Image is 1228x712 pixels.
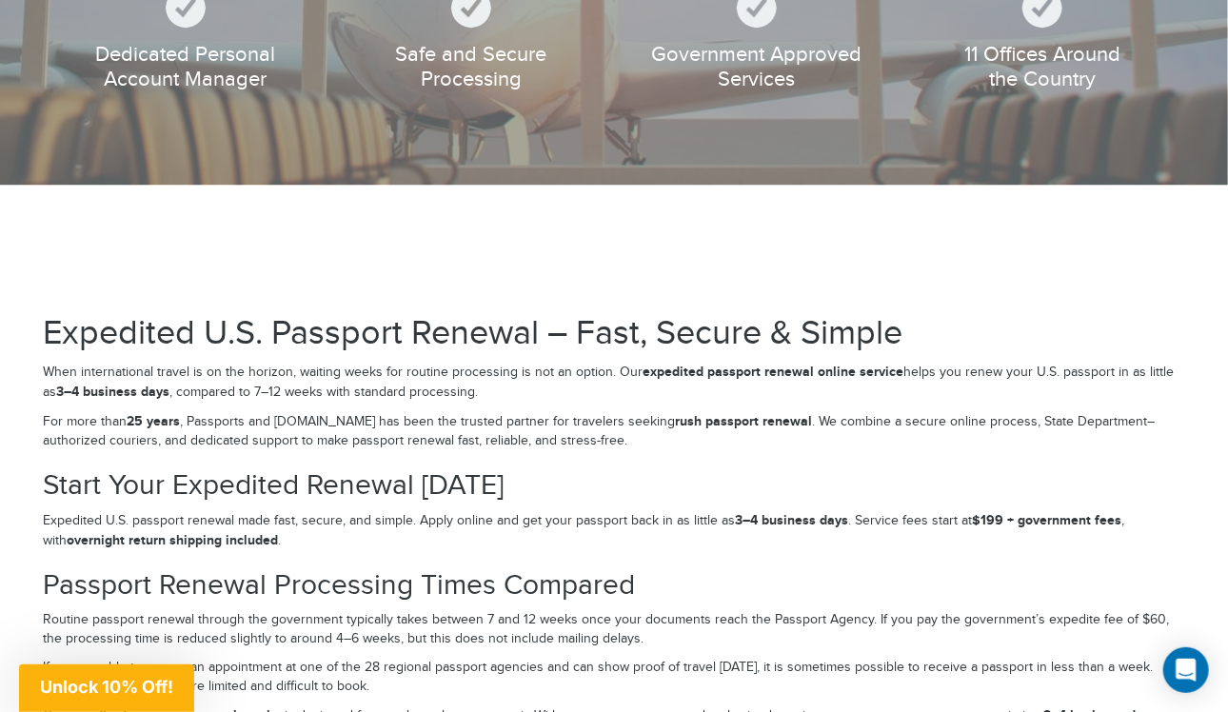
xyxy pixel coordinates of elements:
[43,470,1185,502] h2: Start Your Expedited Renewal [DATE]
[43,570,1185,602] h2: Passport Renewal Processing Times Compared
[43,511,1185,551] p: Expedited U.S. passport renewal made fast, secure, and simple. Apply online and get your passport...
[1163,647,1209,693] div: Open Intercom Messenger
[675,413,812,429] strong: rush passport renewal
[43,412,1185,451] p: For more than , Passports and [DOMAIN_NAME] has been the trusted partner for travelers seeking . ...
[40,677,173,697] span: Unlock 10% Off!
[43,315,1185,353] h1: Expedited U.S. Passport Renewal – Fast, Secure & Simple
[67,532,278,548] strong: overnight return shipping included
[972,512,1121,528] strong: $199 + government fees
[43,363,1185,403] p: When international travel is on the horizon, waiting weeks for routine processing is not an optio...
[127,413,180,429] strong: 25 years
[43,659,1185,697] p: If you are able to secure an appointment at one of the 28 regional passport agencies and can show...
[643,364,903,380] strong: expedited passport renewal online service
[19,664,194,712] div: Unlock 10% Off!
[43,611,1185,649] p: Routine passport renewal through the government typically takes between 7 and 12 weeks once your ...
[56,384,169,400] strong: 3–4 business days
[735,512,848,528] strong: 3–4 business days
